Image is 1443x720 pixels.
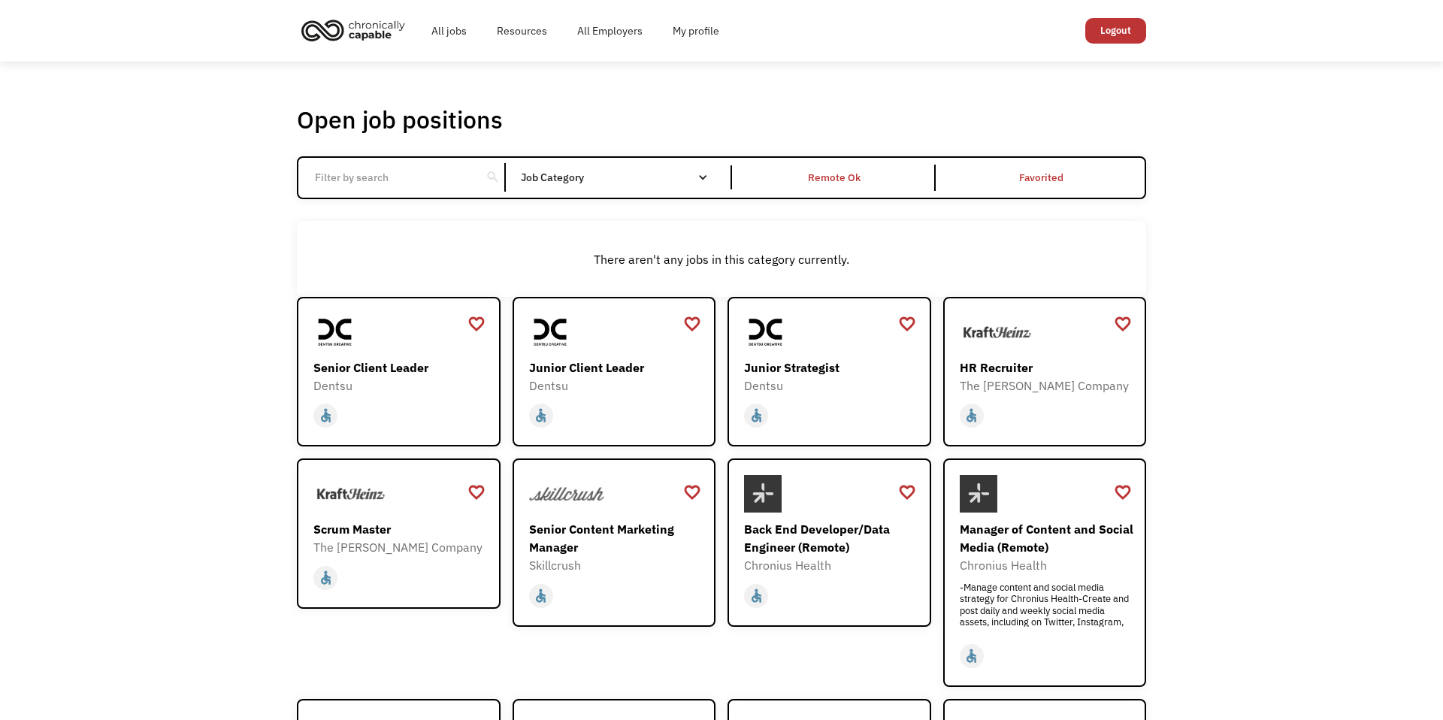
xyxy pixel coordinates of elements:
a: DentsuSenior Client LeaderDentsuaccessible [297,297,501,446]
div: The [PERSON_NAME] Company [313,538,488,556]
img: The Kraft Heinz Company [313,475,389,513]
a: favorite_border [1114,481,1132,504]
div: accessible [964,404,979,427]
div: Junior Strategist [744,358,918,377]
a: favorite_border [467,313,486,335]
form: Email Form [297,156,1146,199]
a: home [297,14,416,47]
div: -Manage content and social media strategy for Chronius Health-Create and post daily and weekly so... [960,582,1134,627]
div: accessible [533,585,549,607]
img: Chronically Capable logo [297,14,410,47]
a: Chronius HealthBack End Developer/Data Engineer (Remote)Chronius Healthaccessible [728,458,931,626]
img: Dentsu [313,313,357,351]
div: accessible [533,404,549,427]
input: Filter by search [306,163,473,192]
a: Resources [482,7,562,55]
div: Dentsu [744,377,918,395]
a: Remote Ok [732,158,938,198]
div: accessible [318,404,334,427]
a: DentsuJunior StrategistDentsuaccessible [728,297,931,446]
div: There aren't any jobs in this category currently. [304,250,1139,268]
div: Chronius Health [744,556,918,574]
img: The Kraft Heinz Company [960,313,1035,351]
div: The [PERSON_NAME] Company [960,377,1134,395]
a: All jobs [416,7,482,55]
div: Dentsu [529,377,703,395]
a: Logout [1085,18,1146,44]
img: Chronius Health [744,475,782,513]
div: Junior Client Leader [529,358,703,377]
a: The Kraft Heinz CompanyHR RecruiterThe [PERSON_NAME] Companyaccessible [943,297,1147,446]
div: Job Category [521,172,723,183]
div: Senior Client Leader [313,358,488,377]
a: Chronius HealthManager of Content and Social Media (Remote)Chronius Health-Manage content and soc... [943,458,1147,686]
img: Skillcrush [529,475,604,513]
div: Job Category [521,165,723,189]
a: My profile [658,7,734,55]
a: favorite_border [467,481,486,504]
div: Manager of Content and Social Media (Remote) [960,520,1134,556]
div: Skillcrush [529,556,703,574]
div: Back End Developer/Data Engineer (Remote) [744,520,918,556]
div: HR Recruiter [960,358,1134,377]
a: All Employers [562,7,658,55]
div: accessible [749,585,764,607]
div: Senior Content Marketing Manager [529,520,703,556]
a: favorite_border [1114,313,1132,335]
a: favorite_border [898,481,916,504]
div: Remote Ok [808,168,861,186]
div: accessible [318,567,334,589]
a: Favorited [939,158,1145,198]
div: accessible [749,404,764,427]
img: Dentsu [744,313,788,351]
div: accessible [964,645,979,667]
a: The Kraft Heinz CompanyScrum MasterThe [PERSON_NAME] Companyaccessible [297,458,501,608]
h1: Open job positions [297,104,503,135]
a: favorite_border [898,313,916,335]
div: search [486,166,500,189]
div: Chronius Health [960,556,1134,574]
a: DentsuJunior Client LeaderDentsuaccessible [513,297,716,446]
a: favorite_border [683,313,701,335]
img: Chronius Health [960,475,997,513]
a: SkillcrushSenior Content Marketing ManagerSkillcrushaccessible [513,458,716,626]
div: Dentsu [313,377,488,395]
img: Dentsu [529,313,573,351]
a: favorite_border [683,481,701,504]
div: Scrum Master [313,520,488,538]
